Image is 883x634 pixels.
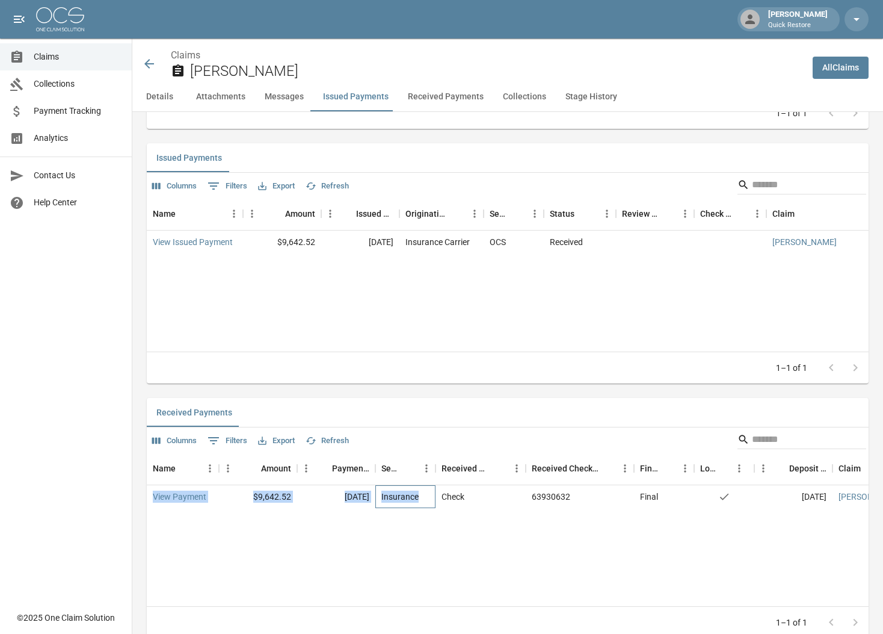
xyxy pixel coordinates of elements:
[795,205,811,222] button: Sort
[484,197,544,231] div: Sent To
[616,459,634,477] button: Menu
[34,78,122,90] span: Collections
[356,197,393,231] div: Issued Date
[768,20,828,31] p: Quick Restore
[659,460,676,477] button: Sort
[255,177,298,196] button: Export
[754,459,772,477] button: Menu
[149,432,200,450] button: Select columns
[381,491,419,503] div: Insurance
[186,82,255,111] button: Attachments
[313,82,398,111] button: Issued Payments
[640,491,658,503] div: Final
[147,398,242,427] button: Received Payments
[285,197,315,231] div: Amount
[297,452,375,485] div: Payment Date
[332,452,369,485] div: Payment Date
[417,459,435,477] button: Menu
[398,82,493,111] button: Received Payments
[17,612,115,624] div: © 2025 One Claim Solution
[776,107,807,119] p: 1–1 of 1
[813,57,869,79] a: AllClaims
[132,82,186,111] button: Details
[36,7,84,31] img: ocs-logo-white-transparent.png
[776,362,807,374] p: 1–1 of 1
[321,205,339,223] button: Menu
[490,236,506,248] div: OCS
[754,452,832,485] div: Deposit Date
[219,452,297,485] div: Amount
[676,459,694,477] button: Menu
[772,197,795,231] div: Claim
[493,82,556,111] button: Collections
[268,205,285,222] button: Sort
[201,459,219,477] button: Menu
[147,143,869,172] div: related-list tabs
[176,205,192,222] button: Sort
[303,177,352,196] button: Refresh
[441,491,464,503] div: Check
[261,452,291,485] div: Amount
[694,452,754,485] div: Lockbox
[255,82,313,111] button: Messages
[243,205,261,223] button: Menu
[526,452,634,485] div: Received Check Number
[532,491,570,503] div: 63930632
[861,460,878,477] button: Sort
[34,51,122,63] span: Claims
[544,197,616,231] div: Status
[441,452,491,485] div: Received Method
[466,205,484,223] button: Menu
[490,197,509,231] div: Sent To
[243,197,321,231] div: Amount
[550,197,574,231] div: Status
[731,205,748,222] button: Sort
[399,197,484,231] div: Originating From
[243,231,321,253] div: $9,642.52
[321,197,399,231] div: Issued Date
[34,196,122,209] span: Help Center
[616,197,694,231] div: Review Status
[730,459,748,477] button: Menu
[700,452,717,485] div: Lockbox
[34,169,122,182] span: Contact Us
[153,197,176,231] div: Name
[634,452,694,485] div: Final/Partial
[405,197,449,231] div: Originating From
[205,176,250,196] button: Show filters
[225,205,243,223] button: Menu
[700,197,731,231] div: Check Number
[147,143,232,172] button: Issued Payments
[132,82,883,111] div: anchor tabs
[599,460,616,477] button: Sort
[640,452,659,485] div: Final/Partial
[622,197,659,231] div: Review Status
[303,432,352,450] button: Refresh
[315,460,332,477] button: Sort
[147,452,219,485] div: Name
[297,485,375,508] div: [DATE]
[205,431,250,450] button: Show filters
[509,205,526,222] button: Sort
[532,452,599,485] div: Received Check Number
[776,617,807,629] p: 1–1 of 1
[491,460,508,477] button: Sort
[153,491,206,503] a: View Payment
[763,8,832,30] div: [PERSON_NAME]
[556,82,627,111] button: Stage History
[297,459,315,477] button: Menu
[659,205,676,222] button: Sort
[676,205,694,223] button: Menu
[171,49,200,61] a: Claims
[449,205,466,222] button: Sort
[219,485,297,508] div: $9,642.52
[153,452,176,485] div: Name
[748,205,766,223] button: Menu
[550,236,583,248] div: Received
[244,460,261,477] button: Sort
[772,460,789,477] button: Sort
[574,205,591,222] button: Sort
[190,63,803,80] h2: [PERSON_NAME]
[789,452,826,485] div: Deposit Date
[737,430,866,452] div: Search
